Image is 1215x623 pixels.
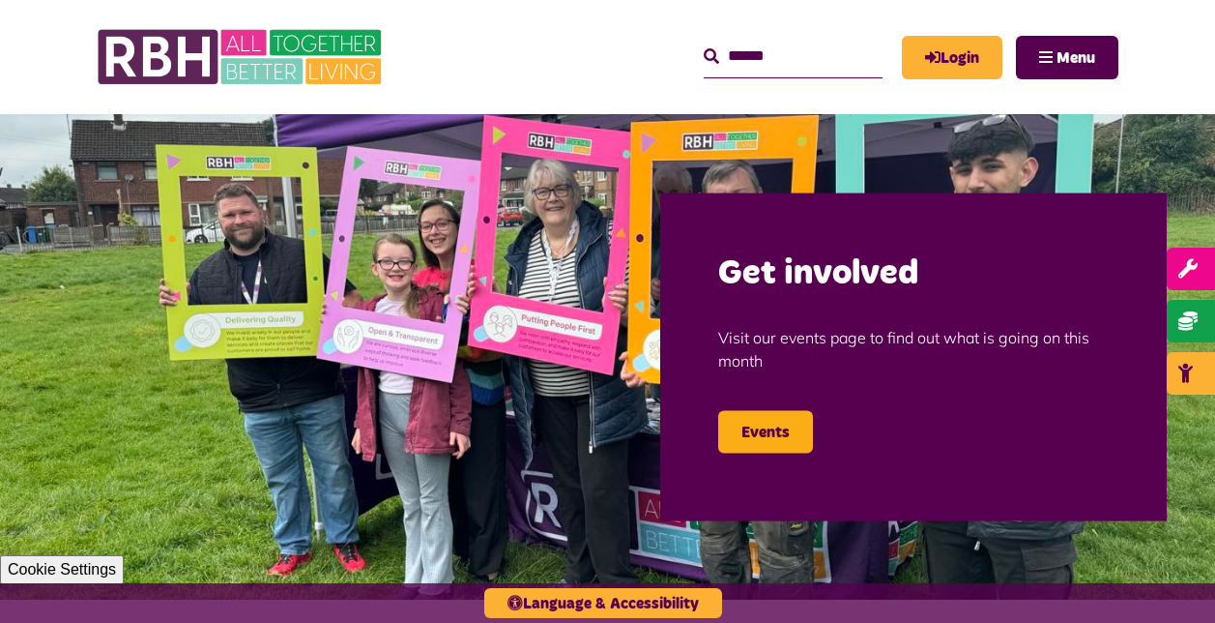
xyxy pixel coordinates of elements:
a: Events [718,410,813,453]
button: Navigation [1016,36,1118,79]
span: Menu [1056,50,1095,66]
img: RBH [97,19,387,95]
h2: Get involved [718,252,1109,297]
a: MyRBH [902,36,1002,79]
button: Language & Accessibility [484,588,722,618]
p: Visit our events page to find out what is going on this month [718,296,1109,400]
